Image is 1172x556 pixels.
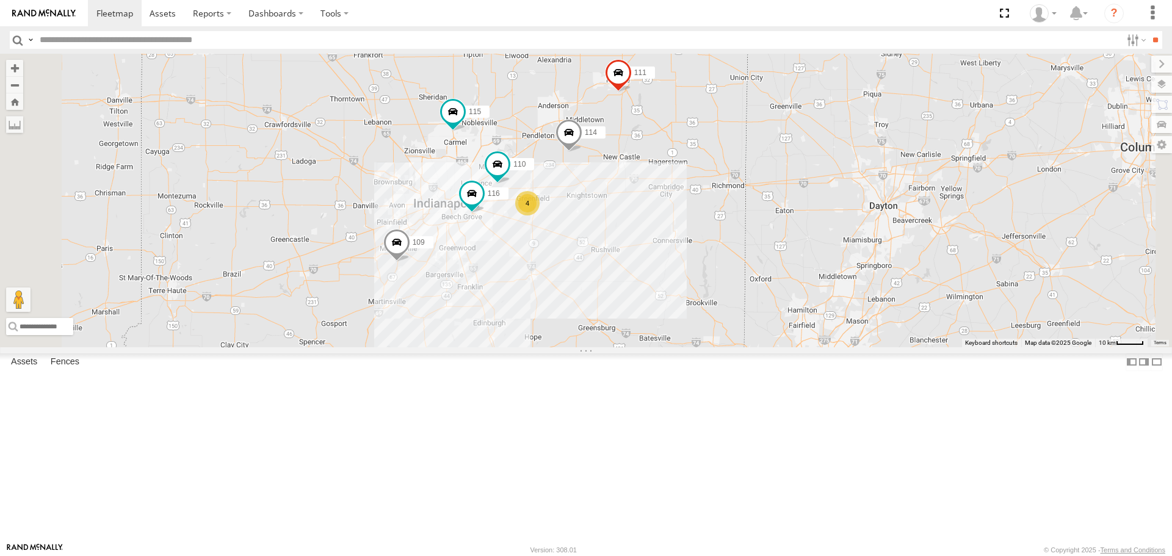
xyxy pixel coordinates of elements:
[6,287,31,312] button: Drag Pegman onto the map to open Street View
[585,129,597,137] span: 114
[6,93,23,110] button: Zoom Home
[1122,31,1148,49] label: Search Filter Options
[6,116,23,133] label: Measure
[1126,353,1138,371] label: Dock Summary Table to the Left
[6,76,23,93] button: Zoom out
[1025,339,1091,346] span: Map data ©2025 Google
[7,544,63,556] a: Visit our Website
[515,191,540,215] div: 4
[634,69,646,78] span: 111
[1151,136,1172,153] label: Map Settings
[469,107,481,116] span: 115
[1101,546,1165,554] a: Terms and Conditions
[1104,4,1124,23] i: ?
[5,354,43,371] label: Assets
[488,190,500,198] span: 116
[1138,353,1150,371] label: Dock Summary Table to the Right
[45,354,85,371] label: Fences
[1095,339,1148,347] button: Map Scale: 10 km per 42 pixels
[12,9,76,18] img: rand-logo.svg
[965,339,1018,347] button: Keyboard shortcuts
[26,31,35,49] label: Search Query
[1099,339,1116,346] span: 10 km
[513,160,526,168] span: 110
[1044,546,1165,554] div: © Copyright 2025 -
[413,239,425,247] span: 109
[1025,4,1061,23] div: Brandon Hickerson
[1154,340,1167,345] a: Terms (opens in new tab)
[530,546,577,554] div: Version: 308.01
[1151,353,1163,371] label: Hide Summary Table
[6,60,23,76] button: Zoom in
